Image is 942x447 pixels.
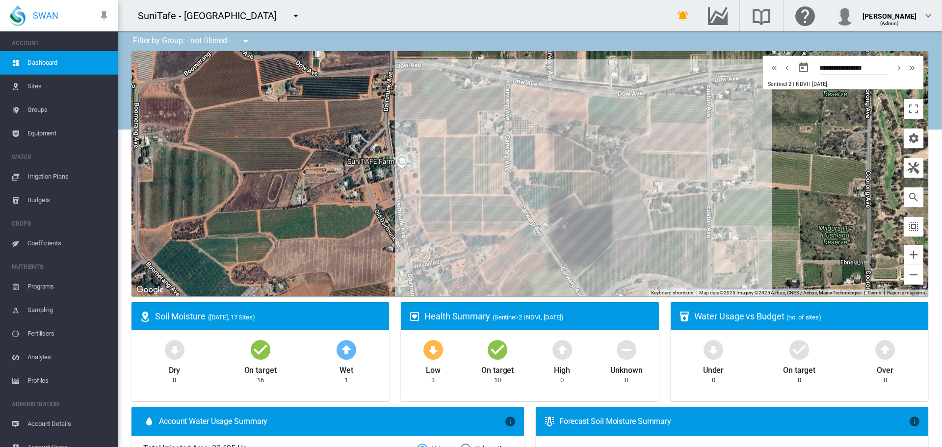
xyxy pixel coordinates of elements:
[867,290,881,295] a: Terms
[159,416,504,427] span: Account Water Usage Summary
[904,187,923,207] button: icon-magnify
[783,361,815,376] div: On target
[486,338,509,361] md-icon: icon-checkbox-marked-circle
[126,31,259,51] div: Filter by Group: - not filtered -
[409,311,420,322] md-icon: icon-heart-box-outline
[615,338,638,361] md-icon: icon-minus-circle
[893,62,906,74] button: icon-chevron-right
[426,361,441,376] div: Low
[244,361,277,376] div: On target
[904,265,923,285] button: Zoom out
[781,62,793,74] button: icon-chevron-left
[782,62,792,74] md-icon: icon-chevron-left
[27,188,110,212] span: Budgets
[793,10,817,22] md-icon: Click here for help
[504,416,516,427] md-icon: icon-information
[554,361,570,376] div: High
[835,6,855,26] img: profile.jpg
[27,98,110,122] span: Groups
[134,284,166,296] img: Google
[908,132,919,144] md-icon: icon-cog
[798,376,801,385] div: 0
[139,311,151,322] md-icon: icon-map-marker-radius
[560,376,564,385] div: 0
[703,361,724,376] div: Under
[877,361,893,376] div: Over
[544,416,555,427] md-icon: icon-thermometer-lines
[163,338,186,361] md-icon: icon-arrow-down-bold-circle
[208,314,255,321] span: ([DATE], 17 Sites)
[27,51,110,75] span: Dashboard
[424,310,651,322] div: Health Summary
[712,376,715,385] div: 0
[699,290,862,295] span: Map data ©2025 Imagery ©2025 Airbus, CNES / Airbus, Maxar Technologies
[335,338,358,361] md-icon: icon-arrow-up-bold-circle
[904,217,923,237] button: icon-select-all
[625,376,628,385] div: 0
[768,81,808,87] span: Sentinel-2 | NDVI
[873,338,897,361] md-icon: icon-arrow-up-bold-circle
[257,376,264,385] div: 16
[240,35,252,47] md-icon: icon-menu-down
[12,216,110,232] span: CROPS
[559,416,909,427] div: Forecast Soil Moisture Summary
[909,416,920,427] md-icon: icon-information
[27,75,110,98] span: Sites
[236,31,256,51] button: icon-menu-down
[610,361,642,376] div: Unknown
[27,275,110,298] span: Programs
[550,338,574,361] md-icon: icon-arrow-up-bold-circle
[887,290,925,295] a: Report a map error
[173,376,176,385] div: 0
[27,322,110,345] span: Fertilisers
[290,10,302,22] md-icon: icon-menu-down
[922,10,934,22] md-icon: icon-chevron-down
[10,5,26,26] img: SWAN-Landscape-Logo-Colour-drop.png
[431,376,435,385] div: 3
[679,311,690,322] md-icon: icon-cup-water
[750,10,773,22] md-icon: Search the knowledge base
[794,58,813,78] button: md-calendar
[894,62,905,74] md-icon: icon-chevron-right
[12,35,110,51] span: ACCOUNT
[907,62,917,74] md-icon: icon-chevron-double-right
[33,9,58,22] span: SWAN
[677,10,689,22] md-icon: icon-bell-ring
[494,376,501,385] div: 10
[12,396,110,412] span: ADMINISTRATION
[249,338,272,361] md-icon: icon-checkbox-marked-circle
[904,245,923,264] button: Zoom in
[768,62,781,74] button: icon-chevron-double-left
[286,6,306,26] button: icon-menu-down
[27,345,110,369] span: Analytes
[884,376,887,385] div: 0
[169,361,181,376] div: Dry
[809,81,827,87] span: | [DATE]
[706,10,730,22] md-icon: Go to the Data Hub
[863,7,916,17] div: [PERSON_NAME]
[12,259,110,275] span: NUTRIENTS
[880,21,899,26] span: (Admin)
[787,338,811,361] md-icon: icon-checkbox-marked-circle
[904,99,923,119] button: Toggle fullscreen view
[651,289,693,296] button: Keyboard shortcuts
[27,232,110,255] span: Coefficients
[27,412,110,436] span: Account Details
[769,62,780,74] md-icon: icon-chevron-double-left
[786,314,821,321] span: (no. of sites)
[134,284,166,296] a: Open this area in Google Maps (opens a new window)
[673,6,693,26] button: icon-bell-ring
[138,9,286,23] div: SuniTafe - [GEOGRAPHIC_DATA]
[904,129,923,148] button: icon-cog
[143,416,155,427] md-icon: icon-water
[155,310,381,322] div: Soil Moisture
[27,298,110,322] span: Sampling
[702,338,725,361] md-icon: icon-arrow-down-bold-circle
[340,361,353,376] div: Wet
[27,165,110,188] span: Irrigation Plans
[344,376,348,385] div: 1
[98,10,110,22] md-icon: icon-pin
[908,221,919,233] md-icon: icon-select-all
[27,122,110,145] span: Equipment
[906,62,918,74] button: icon-chevron-double-right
